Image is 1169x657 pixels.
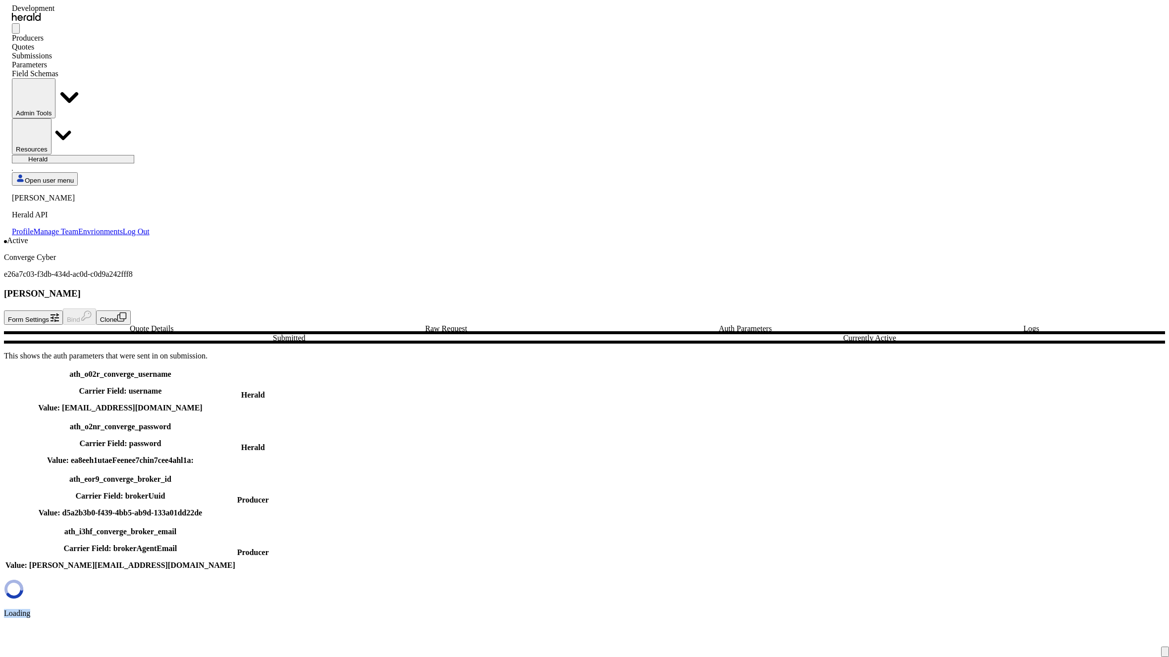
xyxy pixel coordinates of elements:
[719,325,772,333] span: Auth Parameters
[5,508,235,517] p: Value: d5a2b3b0-f439-4bb5-ab9d-133a01dd22de
[843,334,896,342] span: Currently Active
[34,227,79,236] a: Manage Team
[12,69,150,78] div: Field Schemas
[5,561,235,570] p: Value: [PERSON_NAME][EMAIL_ADDRESS][DOMAIN_NAME]
[1023,325,1039,333] span: Logs
[4,270,1165,279] p: e26a7c03-f3db-434d-ac0d-c0d9a242fff8
[237,496,269,505] div: Producer
[78,227,123,236] a: Envrionments
[123,227,150,236] a: Log Out
[237,548,269,557] div: Producer
[12,194,150,202] p: [PERSON_NAME]
[63,308,96,325] button: Bind
[12,118,52,154] button: Resources dropdown menu
[12,4,150,13] div: Development
[5,387,235,396] p: Carrier Field: username
[4,310,63,325] button: Form Settings
[5,544,235,553] p: Carrier Field: brokerAgentEmail
[12,194,150,236] div: Open user menu
[237,391,269,400] div: Herald
[7,236,28,245] span: Active
[4,352,1165,360] p: This shows the auth parameters that were sent in on submission.
[12,43,150,51] div: Quotes
[5,422,236,473] th: ath_o2nr_converge_password
[12,51,150,60] div: Submissions
[5,527,236,578] th: ath_i3hf_converge_broker_email
[5,439,235,448] p: Carrier Field: password
[5,456,235,465] p: Value: ea8eeh1utaeFeenee7chin7cee4ahl1a:
[130,325,173,333] span: Quote Details
[237,443,269,452] div: Herald
[5,404,235,412] p: Value: [EMAIL_ADDRESS][DOMAIN_NAME]
[5,474,236,526] th: ath_eor9_converge_broker_id
[4,609,1165,618] p: Loading
[96,310,131,325] button: Clone
[5,369,236,421] th: ath_o02r_converge_username
[25,177,74,184] span: Open user menu
[12,60,150,69] div: Parameters
[4,288,1165,299] h3: [PERSON_NAME]
[12,210,150,219] p: Herald API
[5,492,235,501] p: Carrier Field: brokerUuid
[12,78,55,118] button: internal dropdown menu
[425,325,467,333] span: Raw Request
[273,334,306,342] span: Submitted
[12,13,41,21] img: Herald Logo
[12,34,150,43] div: Producers
[12,172,78,186] button: Open user menu
[4,253,1165,262] p: Converge Cyber
[12,227,34,236] a: Profile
